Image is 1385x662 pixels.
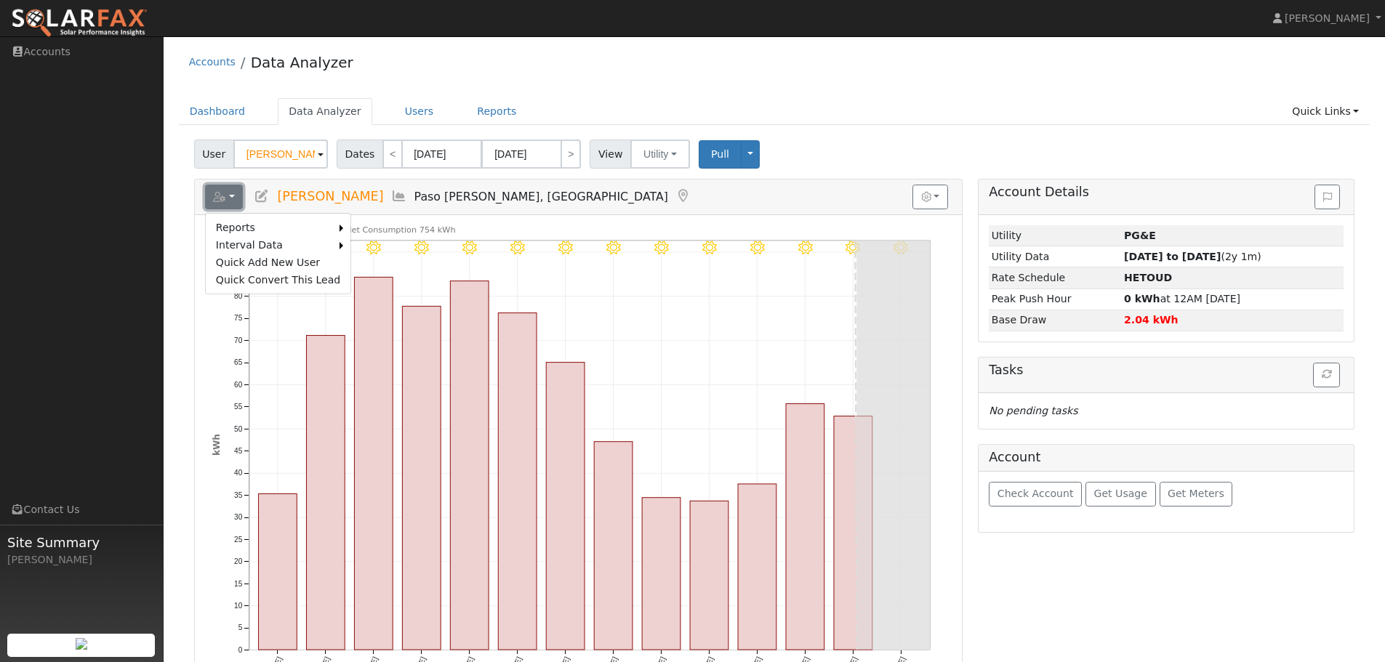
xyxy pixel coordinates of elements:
span: (2y 1m) [1124,251,1261,262]
text: Net Consumption 754 kWh [345,225,456,235]
i: 8/12 - Clear [606,241,621,255]
text: 0 [238,646,242,654]
i: 8/07 - Clear [366,241,381,255]
span: View [590,140,631,169]
a: Reports [206,219,340,236]
i: 8/16 - Clear [798,241,812,255]
rect: onclick="" [642,498,681,650]
a: < [382,140,403,169]
input: Select a User [233,140,328,169]
a: Map [675,189,691,203]
i: 8/17 - Clear [846,241,860,255]
button: Check Account [989,482,1082,506]
a: Reports [466,98,527,125]
td: at 12AM [DATE] [1122,288,1344,310]
strong: ID: 17193018, authorized: 08/19/25 [1124,230,1156,241]
span: Check Account [997,488,1074,499]
text: 80 [234,292,243,300]
strong: S [1124,272,1172,283]
img: retrieve [76,638,87,650]
i: No pending tasks [989,405,1077,416]
span: Get Meters [1168,488,1224,499]
text: 45 [234,447,243,455]
span: Paso [PERSON_NAME], [GEOGRAPHIC_DATA] [414,190,668,203]
button: Pull [699,140,742,169]
a: Dashboard [179,98,257,125]
a: Edit User (35747) [254,189,270,203]
text: 15 [234,580,243,588]
span: [PERSON_NAME] [1285,12,1370,24]
text: 10 [234,602,243,610]
h5: Account Details [989,185,1344,200]
text: 20 [234,557,243,565]
td: Utility [989,225,1121,246]
a: Accounts [189,56,236,68]
button: Utility [630,140,690,169]
h5: Account [989,450,1040,464]
rect: onclick="" [546,363,585,650]
i: 8/15 - Clear [750,241,764,255]
rect: onclick="" [786,404,824,650]
text: 30 [234,514,243,522]
span: [PERSON_NAME] [277,189,383,203]
rect: onclick="" [306,336,345,650]
text: 35 [234,491,243,499]
button: Get Usage [1085,482,1156,506]
rect: onclick="" [834,416,872,650]
a: Data Analyzer [251,54,353,71]
a: > [561,140,581,169]
td: Rate Schedule [989,267,1121,288]
span: User [194,140,234,169]
a: Multi-Series Graph [391,189,407,203]
text: 25 [234,536,243,544]
text: 40 [234,469,243,477]
rect: onclick="" [402,307,441,650]
rect: onclick="" [594,442,633,650]
text: 65 [234,359,243,367]
a: Users [394,98,445,125]
td: Peak Push Hour [989,288,1121,310]
strong: 2.04 kWh [1124,314,1179,326]
i: 8/10 - Clear [510,241,525,255]
strong: [DATE] to [DATE] [1124,251,1221,262]
i: 8/09 - Clear [462,241,477,255]
td: Base Draw [989,310,1121,331]
rect: onclick="" [258,494,297,650]
div: [PERSON_NAME] [7,552,156,568]
i: 8/14 - Clear [702,241,717,255]
button: Get Meters [1160,482,1233,506]
span: Site Summary [7,533,156,552]
td: Utility Data [989,246,1121,267]
span: Get Usage [1094,488,1147,499]
text: 70 [234,336,243,344]
text: 50 [234,425,243,433]
i: 8/13 - Clear [654,241,669,255]
text: 60 [234,381,243,389]
a: Interval Data [206,236,340,254]
h5: Tasks [989,363,1344,378]
img: SolarFax [11,8,148,39]
text: 55 [234,403,243,411]
button: Issue History [1314,185,1340,209]
a: Quick Links [1281,98,1370,125]
text: 75 [234,315,243,323]
text: kWh [212,434,222,456]
a: Quick Convert This Lead [206,271,351,288]
rect: onclick="" [690,501,728,650]
strong: 0 kWh [1124,293,1160,304]
a: Quick Add New User [206,254,351,271]
button: Refresh [1313,363,1340,387]
i: 8/08 - Clear [414,241,429,255]
a: Data Analyzer [278,98,372,125]
rect: onclick="" [498,313,537,650]
rect: onclick="" [450,281,489,650]
i: 8/11 - Clear [558,241,573,255]
rect: onclick="" [354,278,393,650]
text: 5 [238,624,242,632]
span: Dates [337,140,383,169]
span: Pull [711,148,729,160]
rect: onclick="" [738,484,776,650]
